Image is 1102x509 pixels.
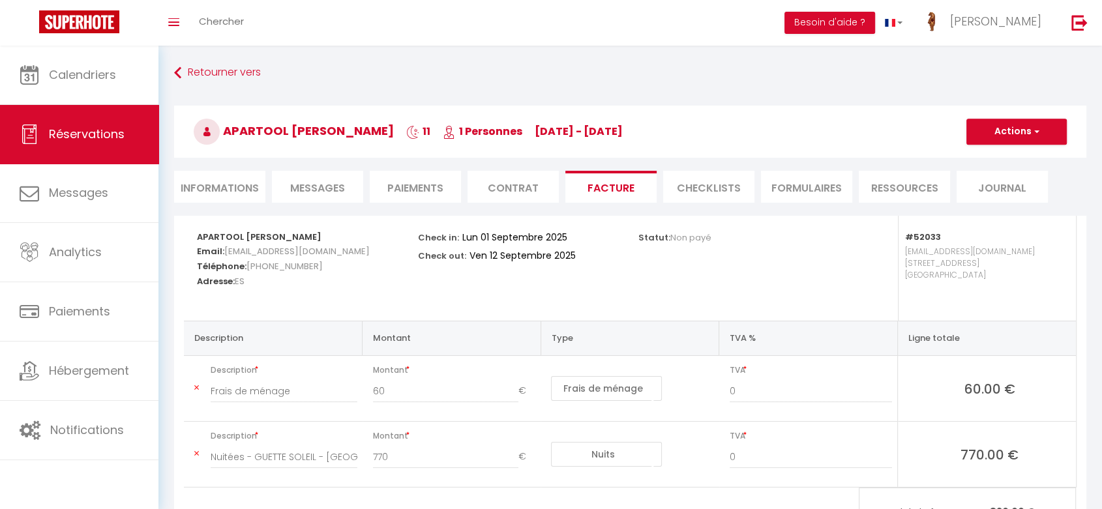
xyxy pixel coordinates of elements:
img: logo_orange.svg [21,21,31,31]
span: 770.00 € [908,445,1071,463]
p: [EMAIL_ADDRESS][DOMAIN_NAME] [STREET_ADDRESS] [GEOGRAPHIC_DATA] [905,242,1063,308]
li: Paiements [370,171,461,203]
div: Domaine [67,77,100,85]
span: Non payé [670,231,711,244]
li: Ressources [859,171,950,203]
span: 11 [406,124,430,139]
span: Calendriers [49,66,116,83]
span: Montant [373,427,536,445]
th: Type [541,321,719,355]
span: [DATE] - [DATE] [535,124,623,139]
li: Informations [174,171,265,203]
img: tab_domain_overview_orange.svg [53,76,63,86]
span: Description [211,361,357,379]
img: website_grey.svg [21,34,31,44]
span: [PHONE_NUMBER] [246,257,323,276]
span: Messages [49,184,108,201]
div: v 4.0.24 [37,21,64,31]
img: Super Booking [39,10,119,33]
span: APARTOOL [PERSON_NAME] [194,123,394,139]
th: Montant [363,321,541,355]
span: 1 Personnes [443,124,522,139]
span: Notifications [50,422,124,438]
button: Actions [966,119,1067,145]
strong: Adresse: [197,275,235,287]
li: FORMULAIRES [761,171,852,203]
span: 60.00 € [908,379,1071,398]
span: Description [211,427,357,445]
th: Description [184,321,363,355]
div: Domaine: [DOMAIN_NAME] [34,34,147,44]
span: Messages [290,181,345,196]
strong: Téléphone: [197,260,246,272]
strong: #52033 [905,231,941,243]
span: Paiements [49,303,110,319]
a: Retourner vers [174,61,1086,85]
strong: APARTOOL [PERSON_NAME] [197,231,321,243]
span: Réservations [49,126,125,142]
button: Besoin d'aide ? [784,12,875,34]
li: Facture [565,171,657,203]
div: Mots-clés [162,77,200,85]
span: [PERSON_NAME] [950,13,1041,29]
span: ES [235,272,245,291]
strong: Email: [197,245,224,257]
span: TVA [730,361,892,379]
span: Montant [373,361,536,379]
p: Check in: [418,229,459,244]
span: [EMAIL_ADDRESS][DOMAIN_NAME] [224,242,370,261]
span: Chercher [199,14,244,28]
li: Contrat [468,171,559,203]
span: TVA [730,427,892,445]
span: € [518,445,535,469]
th: Ligne totale [897,321,1076,355]
span: Analytics [49,244,102,260]
p: Statut: [638,229,711,244]
img: ... [922,12,942,31]
img: logout [1071,14,1088,31]
img: tab_keywords_by_traffic_grey.svg [148,76,158,86]
th: TVA % [719,321,898,355]
span: Hébergement [49,362,129,379]
span: € [518,379,535,403]
p: Check out: [418,247,466,262]
li: CHECKLISTS [663,171,754,203]
li: Journal [957,171,1048,203]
